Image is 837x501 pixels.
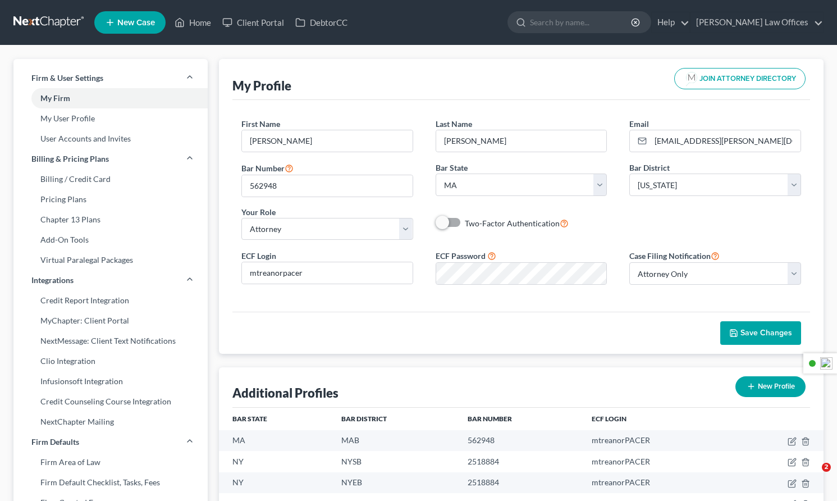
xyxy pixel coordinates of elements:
[459,451,583,472] td: 2518884
[13,209,208,230] a: Chapter 13 Plans
[652,12,689,33] a: Help
[13,391,208,412] a: Credit Counseling Course Integration
[31,436,79,448] span: Firm Defaults
[31,72,103,84] span: Firm & User Settings
[169,12,217,33] a: Home
[13,108,208,129] a: My User Profile
[629,162,670,174] label: Bar District
[31,153,109,165] span: Billing & Pricing Plans
[332,451,459,472] td: NYSB
[735,376,806,397] button: New Profile
[242,130,413,152] input: Enter first name...
[459,430,583,451] td: 562948
[583,451,734,472] td: mtreanorPACER
[13,371,208,391] a: Infusionsoft Integration
[219,472,333,493] td: NY
[436,250,486,262] label: ECF Password
[241,250,276,262] label: ECF Login
[651,130,801,152] input: Enter email...
[13,250,208,270] a: Virtual Paralegal Packages
[13,452,208,472] a: Firm Area of Law
[13,149,208,169] a: Billing & Pricing Plans
[674,68,806,89] button: JOIN ATTORNEY DIRECTORY
[13,189,208,209] a: Pricing Plans
[241,119,280,129] span: First Name
[217,12,290,33] a: Client Portal
[242,175,413,197] input: #
[459,408,583,430] th: Bar Number
[13,169,208,189] a: Billing / Credit Card
[242,262,413,284] input: Enter ecf login...
[219,451,333,472] td: NY
[13,351,208,371] a: Clio Integration
[530,12,633,33] input: Search by name...
[720,321,801,345] button: Save Changes
[690,12,823,33] a: [PERSON_NAME] Law Offices
[219,430,333,451] td: MA
[13,270,208,290] a: Integrations
[13,88,208,108] a: My Firm
[13,331,208,351] a: NextMessage: Client Text Notifications
[332,472,459,493] td: NYEB
[13,432,208,452] a: Firm Defaults
[31,275,74,286] span: Integrations
[799,463,826,490] iframe: Intercom live chat
[13,311,208,331] a: MyChapter: Client Portal
[583,408,734,430] th: ECF Login
[117,19,155,27] span: New Case
[332,408,459,430] th: Bar District
[290,12,353,33] a: DebtorCC
[332,430,459,451] td: MAB
[740,328,792,338] span: Save Changes
[232,78,291,94] div: My Profile
[583,430,734,451] td: mtreanorPACER
[436,162,468,174] label: Bar State
[13,290,208,311] a: Credit Report Integration
[241,161,294,175] label: Bar Number
[822,463,831,472] span: 2
[699,75,796,83] span: JOIN ATTORNEY DIRECTORY
[684,71,699,86] img: modern-attorney-logo-488310dd42d0e56951fffe13e3ed90e038bc441dd813d23dff0c9337a977f38e.png
[13,129,208,149] a: User Accounts and Invites
[459,472,583,493] td: 2518884
[13,472,208,493] a: Firm Default Checklist, Tasks, Fees
[436,119,472,129] span: Last Name
[583,472,734,493] td: mtreanorPACER
[219,408,333,430] th: Bar State
[13,412,208,432] a: NextChapter Mailing
[465,218,560,228] span: Two-Factor Authentication
[436,130,607,152] input: Enter last name...
[232,385,339,401] div: Additional Profiles
[629,119,649,129] span: Email
[629,249,720,262] label: Case Filing Notification
[13,230,208,250] a: Add-On Tools
[241,207,276,217] span: Your Role
[13,68,208,88] a: Firm & User Settings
